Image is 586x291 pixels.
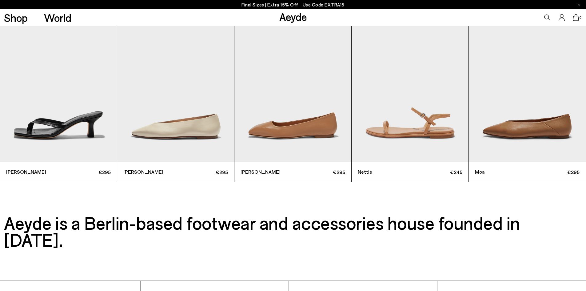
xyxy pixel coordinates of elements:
span: Nettie [358,168,410,176]
span: Moa [475,168,527,176]
div: 2 / 6 [117,6,234,182]
a: Shop [4,12,28,23]
span: [PERSON_NAME] [123,168,176,176]
span: [PERSON_NAME] [241,168,293,176]
img: Nettie Leather Sandals [352,6,468,162]
span: 0 [579,16,582,19]
a: World [44,12,71,23]
p: Final Sizes | Extra 15% Off [241,1,345,9]
a: [PERSON_NAME] €295 [117,6,234,182]
span: €295 [527,168,580,176]
a: Moa €295 [469,6,586,182]
span: €295 [176,168,228,176]
img: Betty Square-Toe Ballet Flats [117,6,234,162]
div: 4 / 6 [352,6,469,182]
a: Aeyde [279,10,307,23]
div: 5 / 6 [469,6,586,182]
img: Ida Leather Square-Toe Flats [234,6,351,162]
a: Nettie €245 [352,6,468,182]
a: 0 [573,14,579,21]
div: 3 / 6 [234,6,352,182]
span: €245 [410,168,462,176]
span: €295 [293,168,345,176]
span: €295 [58,168,111,176]
a: [PERSON_NAME] €295 [234,6,351,182]
h3: Aeyde is a Berlin-based footwear and accessories house founded in [DATE]. [4,214,582,248]
img: Moa Pointed-Toe Flats [469,6,586,162]
span: Navigate to /collections/ss25-final-sizes [303,2,345,7]
span: [PERSON_NAME] [6,168,58,176]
